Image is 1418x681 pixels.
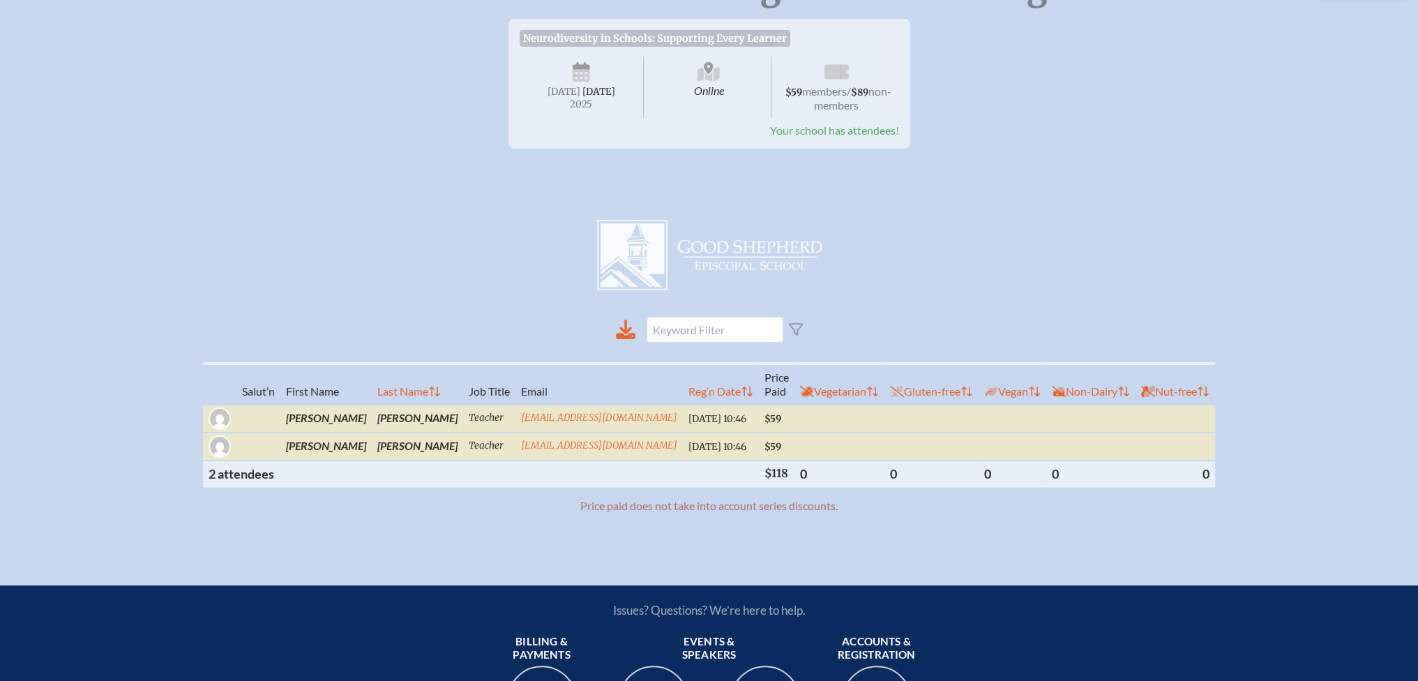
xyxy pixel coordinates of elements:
input: Keyword Filter [647,317,783,343]
th: Non-Dairy [1046,364,1136,405]
th: Vegan [979,364,1046,405]
th: Reg’n Date [683,364,759,405]
span: members [802,84,847,98]
span: [DATE] [582,86,615,98]
th: 0 [884,461,979,487]
th: Price Paid [759,364,794,405]
span: Your school has attendees! [770,124,899,137]
span: Accounts & registration [827,635,927,663]
span: non-members [814,84,891,112]
span: [DATE] [548,86,580,98]
th: 0 [794,461,884,487]
span: / [847,84,851,98]
th: 0 [1136,461,1215,487]
span: Online [647,57,771,118]
td: [PERSON_NAME] [372,405,463,433]
img: Gravatar [210,437,229,456]
th: Job Title [463,364,515,405]
span: Neurodiversity in Schools: Supporting Every Learner [520,30,791,47]
span: [DATE] 10:46 [688,441,746,453]
th: $118 [759,461,794,487]
span: $89 [851,87,868,98]
th: Salut’n [236,364,280,405]
th: Last Name [372,364,463,405]
td: Teacher [463,405,515,433]
span: Billing & payments [492,635,592,663]
td: [PERSON_NAME] [372,433,463,461]
td: Teacher [463,433,515,461]
th: Vegetarian [794,364,884,405]
th: 0 [979,461,1046,487]
span: [DATE] 10:46 [688,413,746,425]
th: First Name [280,364,372,405]
span: $59 [764,441,781,453]
th: Email [515,364,683,405]
img: Gravatar [210,409,229,428]
a: [EMAIL_ADDRESS][DOMAIN_NAME] [521,440,677,451]
span: $59 [764,413,781,425]
td: [PERSON_NAME] [280,433,372,461]
th: 2 attendee s [203,461,759,487]
div: Download to CSV [616,320,635,340]
span: 2025 [531,99,633,110]
th: Gluten-free [884,364,979,405]
p: Issues? Questions? We’re here to help. [464,603,955,618]
th: 0 [1046,461,1136,487]
td: [PERSON_NAME] [280,405,372,433]
img: Good Shepherd Episcopal School [587,210,831,294]
span: $59 [785,87,802,98]
a: [EMAIL_ADDRESS][DOMAIN_NAME] [521,412,677,424]
span: Events & speakers [659,635,760,663]
th: Nut-free [1136,364,1215,405]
